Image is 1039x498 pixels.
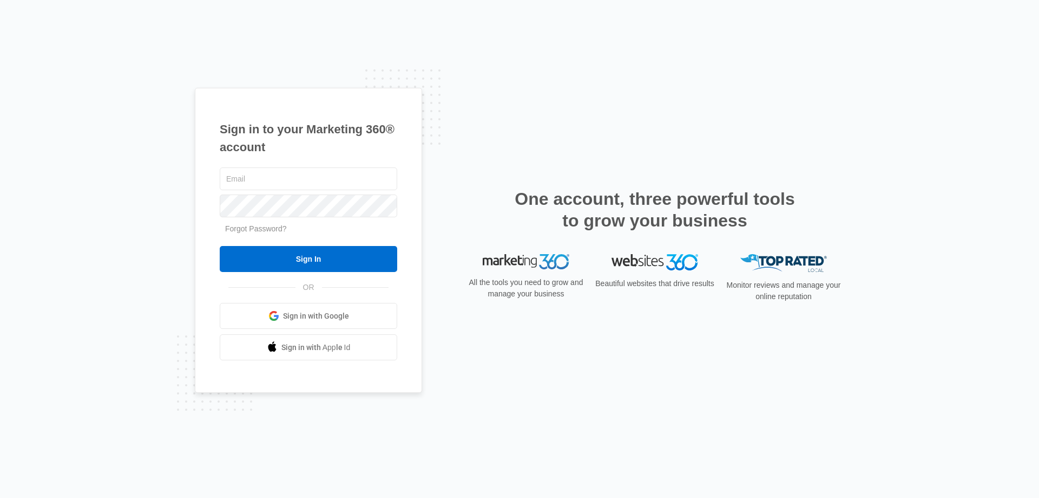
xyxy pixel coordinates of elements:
[220,120,397,156] h1: Sign in to your Marketing 360® account
[483,254,569,269] img: Marketing 360
[740,254,827,272] img: Top Rated Local
[283,311,349,322] span: Sign in with Google
[594,278,715,289] p: Beautiful websites that drive results
[295,282,322,293] span: OR
[465,277,587,300] p: All the tools you need to grow and manage your business
[225,224,287,233] a: Forgot Password?
[723,280,844,302] p: Monitor reviews and manage your online reputation
[511,188,798,231] h2: One account, three powerful tools to grow your business
[220,334,397,360] a: Sign in with Apple Id
[281,342,351,353] span: Sign in with Apple Id
[220,246,397,272] input: Sign In
[220,303,397,329] a: Sign in with Google
[611,254,698,270] img: Websites 360
[220,167,397,190] input: Email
